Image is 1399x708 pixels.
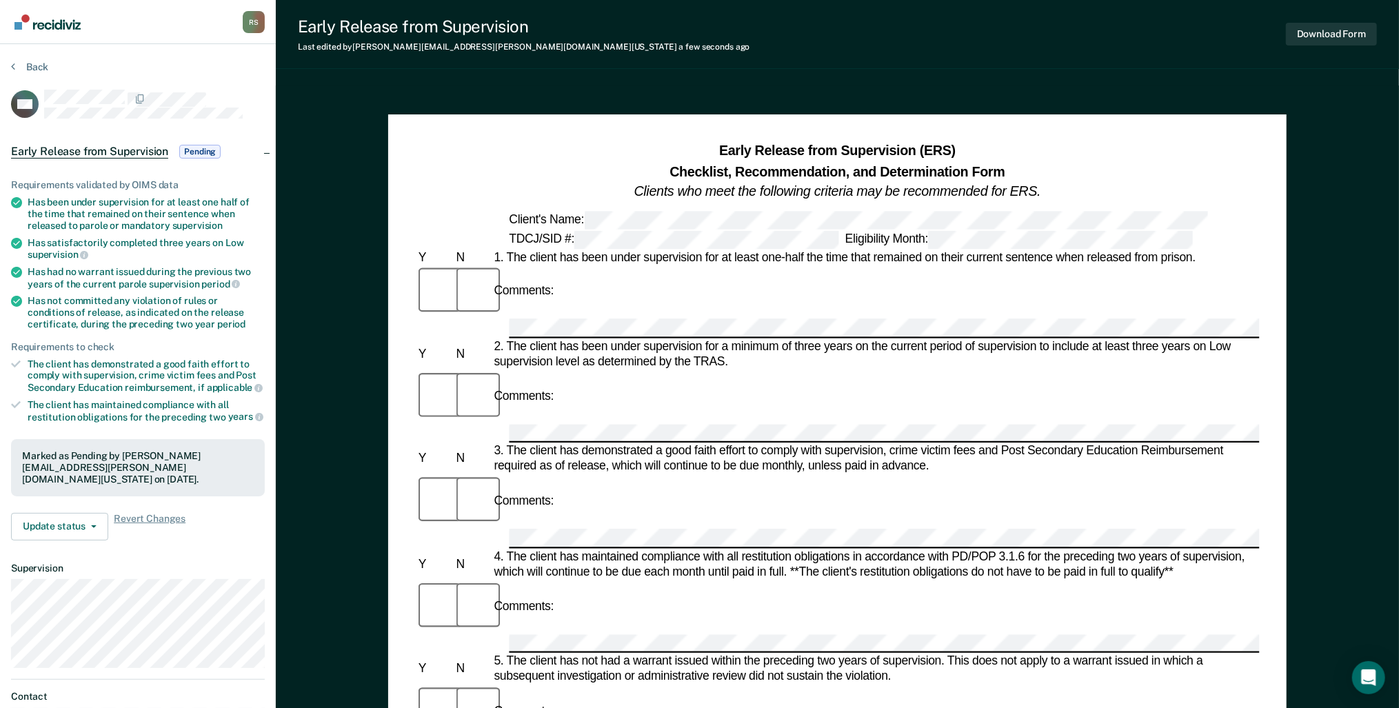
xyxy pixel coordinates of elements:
div: 1. The client has been under supervision for at least one-half the time that remained on their cu... [491,250,1259,265]
button: Back [11,61,48,73]
div: Has had no warrant issued during the previous two years of the current parole supervision [28,266,265,290]
div: TDCJ/SID #: [506,230,842,248]
span: years [228,411,263,422]
div: R S [243,11,265,33]
div: Eligibility Month: [842,230,1196,248]
span: Revert Changes [114,513,185,540]
div: Comments: [491,494,556,509]
div: Has satisfactorily completed three years on Low [28,237,265,261]
div: Open Intercom Messenger [1352,661,1385,694]
div: Comments: [491,599,556,614]
span: Early Release from Supervision [11,145,168,159]
div: 5. The client has not had a warrant issued within the preceding two years of supervision. This do... [491,654,1259,685]
dt: Supervision [11,563,265,574]
div: Early Release from Supervision [298,17,750,37]
span: applicable [207,382,263,393]
div: Client's Name: [506,210,1210,228]
div: Y [415,557,453,572]
div: N [453,347,491,363]
div: 3. The client has demonstrated a good faith effort to comply with supervision, crime victim fees ... [491,445,1259,475]
button: Profile dropdown button [243,11,265,33]
div: Y [415,452,453,467]
div: N [453,250,491,265]
div: Comments: [491,285,556,300]
div: Marked as Pending by [PERSON_NAME][EMAIL_ADDRESS][PERSON_NAME][DOMAIN_NAME][US_STATE] on [DATE]. [22,450,254,485]
div: Requirements to check [11,341,265,353]
span: supervision [28,249,88,260]
div: The client has maintained compliance with all restitution obligations for the preceding two [28,399,265,423]
div: Has been under supervision for at least one half of the time that remained on their sentence when... [28,196,265,231]
div: Last edited by [PERSON_NAME][EMAIL_ADDRESS][PERSON_NAME][DOMAIN_NAME][US_STATE] [298,42,750,52]
div: Requirements validated by OIMS data [11,179,265,191]
div: 4. The client has maintained compliance with all restitution obligations in accordance with PD/PO... [491,549,1259,580]
div: The client has demonstrated a good faith effort to comply with supervision, crime victim fees and... [28,358,265,394]
span: supervision [172,220,223,231]
span: period [217,318,245,330]
strong: Checklist, Recommendation, and Determination Form [670,163,1005,179]
div: Y [415,662,453,677]
span: Pending [179,145,221,159]
button: Update status [11,513,108,540]
div: Has not committed any violation of rules or conditions of release, as indicated on the release ce... [28,295,265,330]
div: Y [415,347,453,363]
img: Recidiviz [14,14,81,30]
div: N [453,662,491,677]
div: N [453,452,491,467]
span: a few seconds ago [679,42,750,52]
button: Download Form [1286,23,1377,45]
dt: Contact [11,691,265,702]
div: Comments: [491,390,556,405]
div: 2. The client has been under supervision for a minimum of three years on the current period of su... [491,340,1259,370]
span: period [201,279,240,290]
strong: Early Release from Supervision (ERS) [719,143,956,159]
div: N [453,557,491,572]
div: Y [415,250,453,265]
em: Clients who meet the following criteria may be recommended for ERS. [634,184,1040,199]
